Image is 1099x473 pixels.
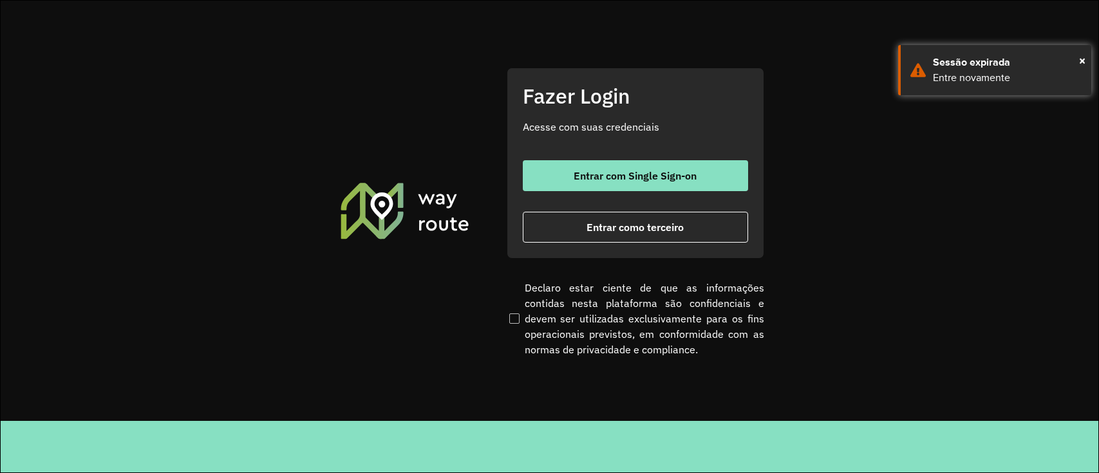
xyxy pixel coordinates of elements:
[507,280,764,357] label: Declaro estar ciente de que as informações contidas nesta plataforma são confidenciais e devem se...
[933,55,1082,70] div: Sessão expirada
[523,212,748,243] button: button
[587,222,684,232] span: Entrar como terceiro
[933,70,1082,86] div: Entre novamente
[1079,51,1085,70] button: Close
[1079,51,1085,70] span: ×
[523,119,748,134] p: Acesse com suas credenciais
[523,160,748,191] button: button
[574,171,697,181] span: Entrar com Single Sign-on
[523,84,748,108] h2: Fazer Login
[339,181,471,240] img: Roteirizador AmbevTech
